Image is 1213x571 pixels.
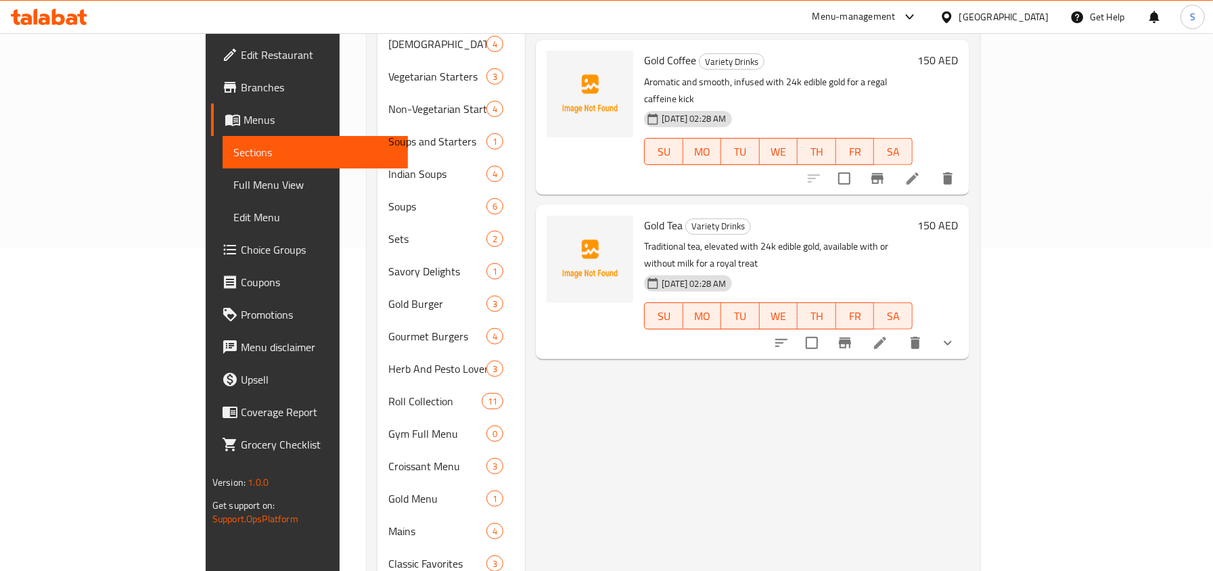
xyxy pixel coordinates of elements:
h6: 150 AED [918,51,959,70]
span: Menu disclaimer [241,339,397,355]
span: Branches [241,79,397,95]
button: MO [683,302,721,329]
a: Full Menu View [223,168,408,201]
button: delete [932,162,964,195]
span: Indian Soups [388,166,487,182]
span: FR [842,306,869,326]
span: FR [842,142,869,162]
div: Soups6 [377,190,526,223]
a: Coupons [211,266,408,298]
span: Version: [212,474,246,491]
span: [DATE] 02:28 AM [656,112,731,125]
p: Traditional tea, elevated with 24k edible gold, available with or without milk for a royal treat [644,238,912,272]
span: Promotions [241,306,397,323]
button: SA [874,302,912,329]
span: 1.0.0 [248,474,269,491]
span: Gold Burger [388,296,487,312]
div: Gold Burger3 [377,288,526,320]
span: 3 [487,460,503,473]
button: TU [721,138,759,165]
span: SA [879,142,907,162]
button: TH [798,302,836,329]
span: Full Menu View [233,177,397,193]
a: Edit menu item [872,335,888,351]
button: WE [760,138,798,165]
span: Variety Drinks [686,219,750,234]
div: Indian Soups4 [377,158,526,190]
button: TH [798,138,836,165]
a: Coverage Report [211,396,408,428]
span: Sections [233,144,397,160]
a: Edit Menu [223,201,408,233]
span: Soups and Starters [388,133,487,150]
a: Promotions [211,298,408,331]
img: Gold Tea [547,216,633,302]
span: Select to update [830,164,859,193]
span: 3 [487,363,503,375]
span: Vegetarian Starters [388,68,487,85]
span: TU [727,306,754,326]
a: Choice Groups [211,233,408,266]
span: Edit Restaurant [241,47,397,63]
a: Menus [211,104,408,136]
div: Gourmet Burgers [388,328,487,344]
div: Croissant Menu [388,458,487,474]
a: Grocery Checklist [211,428,408,461]
span: [DEMOGRAPHIC_DATA] Starters [388,36,487,52]
button: Branch-specific-item [861,162,894,195]
a: Branches [211,71,408,104]
div: Soups [388,198,487,214]
span: Select to update [798,329,826,357]
span: SA [879,306,907,326]
span: Coverage Report [241,404,397,420]
span: Grocery Checklist [241,436,397,453]
span: Savory Delights [388,263,487,279]
div: items [486,263,503,279]
button: Branch-specific-item [829,327,861,359]
span: 4 [487,168,503,181]
span: 4 [487,103,503,116]
span: Gold Tea [644,215,683,235]
span: Gold Menu [388,490,487,507]
span: 3 [487,557,503,570]
span: 0 [487,428,503,440]
span: 3 [487,70,503,83]
div: items [486,198,503,214]
div: items [486,166,503,182]
button: MO [683,138,721,165]
span: 1 [487,265,503,278]
div: Roll Collection11 [377,385,526,417]
div: Herb And Pesto Lovers3 [377,352,526,385]
a: Sections [223,136,408,168]
button: FR [836,302,874,329]
div: Non-Vegetarian Starters4 [377,93,526,125]
span: Roll Collection [388,393,482,409]
p: Aromatic and smooth, infused with 24k edible gold for a regal caffeine kick [644,74,912,108]
img: Gold Coffee [547,51,633,137]
button: delete [899,327,932,359]
button: SU [644,138,683,165]
div: items [486,361,503,377]
button: sort-choices [765,327,798,359]
span: 2 [487,233,503,246]
button: TU [721,302,759,329]
button: FR [836,138,874,165]
span: 6 [487,200,503,213]
div: [DEMOGRAPHIC_DATA] Starters4 [377,28,526,60]
span: WE [765,142,792,162]
div: Gym Full Menu [388,426,487,442]
div: Soups and Starters1 [377,125,526,158]
div: items [486,133,503,150]
div: items [486,490,503,507]
div: Variety Drinks [699,53,764,70]
a: Support.OpsPlatform [212,510,298,528]
div: Gold Menu1 [377,482,526,515]
div: items [486,36,503,52]
div: items [486,523,503,539]
span: 4 [487,38,503,51]
button: show more [932,327,964,359]
span: MO [689,306,716,326]
span: SU [650,306,677,326]
div: items [486,296,503,312]
div: Herb And Pesto Lovers [388,361,487,377]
